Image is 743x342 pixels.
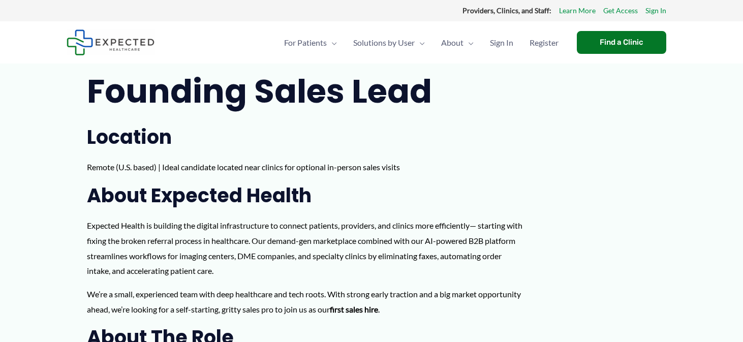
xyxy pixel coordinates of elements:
[463,25,474,60] span: Menu Toggle
[433,25,482,60] a: AboutMenu Toggle
[87,160,526,175] p: Remote (U.S. based) | Ideal candidate located near clinics for optional in-person sales visits
[603,4,638,17] a: Get Access
[482,25,521,60] a: Sign In
[345,25,433,60] a: Solutions by UserMenu Toggle
[327,25,337,60] span: Menu Toggle
[462,6,551,15] strong: Providers, Clinics, and Staff:
[441,25,463,60] span: About
[87,218,526,278] p: Expected Health is building the digital infrastructure to connect patients, providers, and clinic...
[67,29,154,55] img: Expected Healthcare Logo - side, dark font, small
[645,4,666,17] a: Sign In
[353,25,415,60] span: Solutions by User
[577,31,666,54] a: Find a Clinic
[87,183,526,208] h2: About Expected Health
[559,4,596,17] a: Learn More
[87,69,526,114] h1: Founding Sales Lead
[284,25,327,60] span: For Patients
[521,25,567,60] a: Register
[330,304,378,314] strong: first sales hire
[530,25,559,60] span: Register
[276,25,567,60] nav: Primary Site Navigation
[276,25,345,60] a: For PatientsMenu Toggle
[87,287,526,317] p: We’re a small, experienced team with deep healthcare and tech roots. With strong early traction a...
[490,25,513,60] span: Sign In
[415,25,425,60] span: Menu Toggle
[87,125,526,149] h2: Location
